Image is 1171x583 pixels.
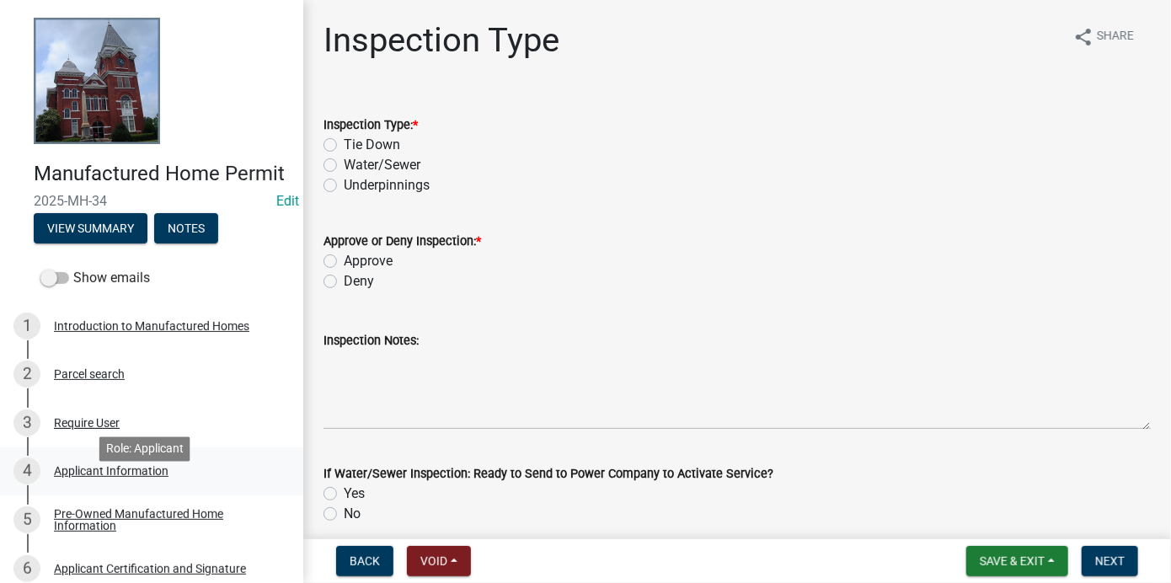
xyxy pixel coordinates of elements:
[276,193,299,209] wm-modal-confirm: Edit Application Number
[54,563,246,575] div: Applicant Certification and Signature
[350,554,380,568] span: Back
[13,555,40,582] div: 6
[1060,20,1147,53] button: shareShare
[407,546,471,576] button: Void
[420,554,447,568] span: Void
[323,468,773,480] label: If Water/Sewer Inspection: Ready to Send to Power Company to Activate Service?
[344,135,400,155] label: Tie Down
[34,193,270,209] span: 2025-MH-34
[54,508,276,532] div: Pre-Owned Manufactured Home Information
[276,193,299,209] a: Edit
[1095,554,1125,568] span: Next
[34,162,290,186] h4: Manufactured Home Permit
[34,18,160,144] img: Talbot County, Georgia
[323,20,559,61] h1: Inspection Type
[34,213,147,243] button: View Summary
[154,222,218,236] wm-modal-confirm: Notes
[40,268,150,288] label: Show emails
[323,335,419,347] label: Inspection Notes:
[344,271,374,291] label: Deny
[13,506,40,533] div: 5
[980,554,1045,568] span: Save & Exit
[1073,27,1093,47] i: share
[1097,27,1134,47] span: Share
[154,213,218,243] button: Notes
[13,409,40,436] div: 3
[344,155,420,175] label: Water/Sewer
[344,504,361,524] label: No
[336,546,393,576] button: Back
[54,417,120,429] div: Require User
[54,465,168,477] div: Applicant Information
[344,484,365,504] label: Yes
[34,222,147,236] wm-modal-confirm: Summary
[13,313,40,340] div: 1
[344,251,393,271] label: Approve
[13,361,40,388] div: 2
[99,436,190,461] div: Role: Applicant
[966,546,1068,576] button: Save & Exit
[13,457,40,484] div: 4
[54,368,125,380] div: Parcel search
[323,236,481,248] label: Approve or Deny Inspection:
[344,175,430,195] label: Underpinnings
[323,120,418,131] label: Inspection Type:
[1082,546,1138,576] button: Next
[54,320,249,332] div: Introduction to Manufactured Homes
